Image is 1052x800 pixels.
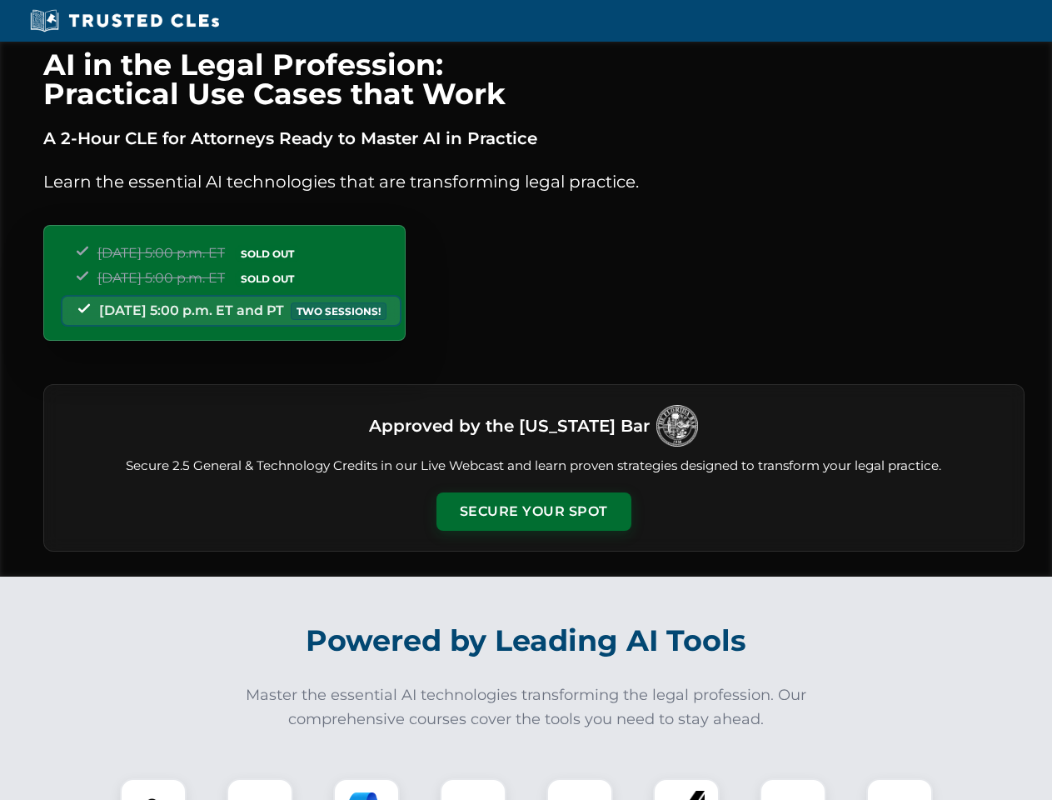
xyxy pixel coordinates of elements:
span: [DATE] 5:00 p.m. ET [97,245,225,261]
p: Secure 2.5 General & Technology Credits in our Live Webcast and learn proven strategies designed ... [64,457,1004,476]
p: Learn the essential AI technologies that are transforming legal practice. [43,168,1025,195]
img: Trusted CLEs [25,8,224,33]
img: Logo [656,405,698,447]
h1: AI in the Legal Profession: Practical Use Cases that Work [43,50,1025,108]
span: [DATE] 5:00 p.m. ET [97,270,225,286]
span: SOLD OUT [235,270,300,287]
p: Master the essential AI technologies transforming the legal profession. Our comprehensive courses... [235,683,818,732]
button: Secure Your Spot [436,492,631,531]
h2: Powered by Leading AI Tools [65,612,988,670]
p: A 2-Hour CLE for Attorneys Ready to Master AI in Practice [43,125,1025,152]
h3: Approved by the [US_STATE] Bar [369,411,650,441]
span: SOLD OUT [235,245,300,262]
